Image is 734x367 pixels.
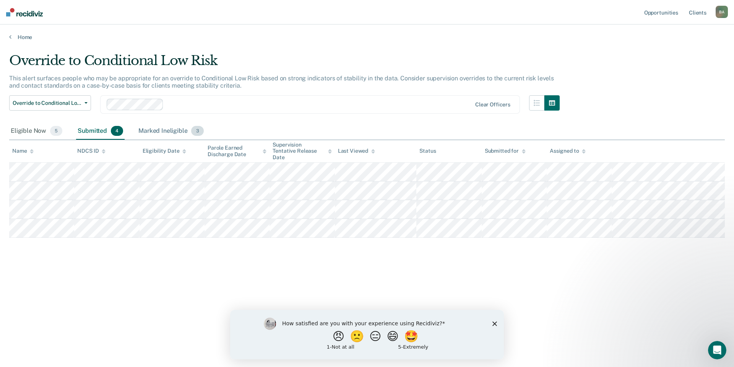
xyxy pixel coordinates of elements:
[143,148,187,154] div: Eligibility Date
[208,145,266,158] div: Parole Earned Discharge Date
[338,148,375,154] div: Last Viewed
[12,148,34,154] div: Name
[475,101,510,108] div: Clear officers
[6,8,43,16] img: Recidiviz
[77,148,106,154] div: NDCS ID
[550,148,586,154] div: Assigned to
[9,34,725,41] a: Home
[419,148,436,154] div: Status
[9,53,560,75] div: Override to Conditional Low Risk
[9,75,554,89] p: This alert surfaces people who may be appropriate for an override to Conditional Low Risk based o...
[230,310,504,359] iframe: Survey by Kim from Recidiviz
[9,123,64,140] div: Eligible Now5
[50,126,62,136] span: 5
[191,126,203,136] span: 3
[76,123,125,140] div: Submitted4
[273,142,331,161] div: Supervision Tentative Release Date
[716,6,728,18] button: BA
[13,100,81,106] span: Override to Conditional Low Risk
[137,123,205,140] div: Marked Ineligible3
[708,341,726,359] iframe: Intercom live chat
[716,6,728,18] div: B A
[9,95,91,111] button: Override to Conditional Low Risk
[111,126,123,136] span: 4
[485,148,526,154] div: Submitted for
